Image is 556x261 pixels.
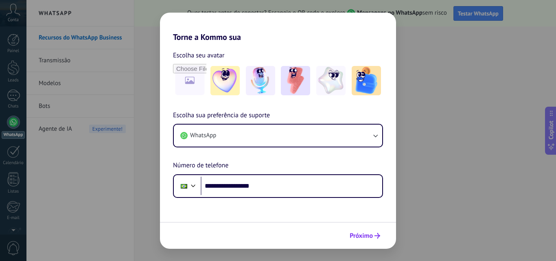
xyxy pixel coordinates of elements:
span: Próximo [350,233,373,239]
button: Próximo [346,229,384,243]
span: Escolha sua preferência de suporte [173,110,270,121]
img: -2.jpeg [246,66,275,95]
span: WhatsApp [190,132,216,140]
div: Brazil: + 55 [176,178,192,195]
img: -4.jpeg [316,66,346,95]
img: -5.jpeg [352,66,381,95]
h2: Torne a Kommo sua [160,13,396,42]
img: -3.jpeg [281,66,310,95]
button: WhatsApp [174,125,382,147]
span: Número de telefone [173,160,228,171]
img: -1.jpeg [210,66,240,95]
span: Escolha seu avatar [173,50,225,61]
